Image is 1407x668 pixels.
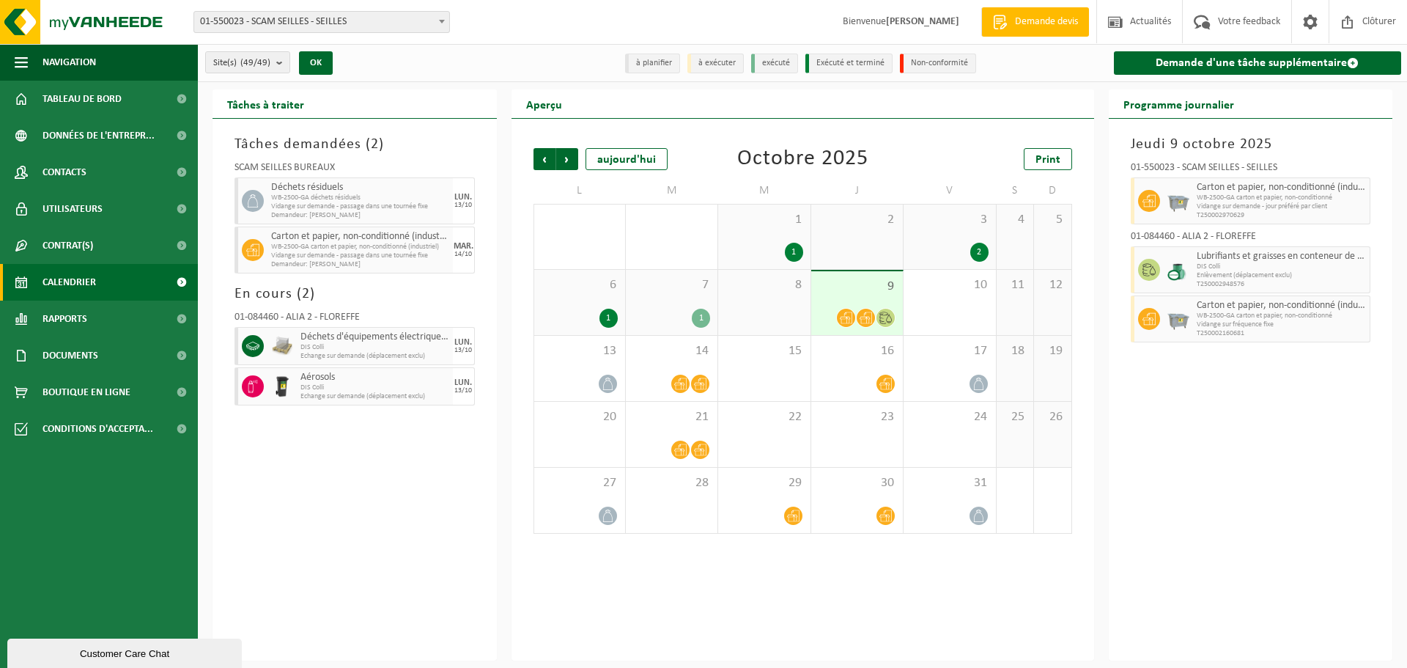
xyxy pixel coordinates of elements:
[43,117,155,154] span: Données de l'entrepr...
[1041,343,1063,359] span: 19
[542,409,618,425] span: 20
[533,177,626,204] td: L
[43,154,86,191] span: Contacts
[43,374,130,411] span: Boutique en ligne
[1041,212,1063,228] span: 5
[1197,263,1367,271] span: DIS Colli
[1197,211,1367,220] span: T250002970629
[1004,277,1026,293] span: 11
[43,411,153,447] span: Conditions d'accepta...
[300,331,449,343] span: Déchets d'équipements électriques et électroniques - Sans tubes cathodiques
[271,335,293,357] img: LP-PA-00000-WDN-11
[194,12,449,32] span: 01-550023 - SCAM SEILLES - SEILLES
[7,636,245,668] iframe: chat widget
[300,392,449,401] span: Echange sur demande (déplacement exclu)
[725,277,802,293] span: 8
[725,343,802,359] span: 15
[1041,409,1063,425] span: 26
[1004,212,1026,228] span: 4
[633,343,710,359] span: 14
[586,148,668,170] div: aujourd'hui
[819,343,895,359] span: 16
[271,182,449,194] span: Déchets résiduels
[911,475,988,491] span: 31
[997,177,1034,204] td: S
[1041,277,1063,293] span: 12
[205,51,290,73] button: Site(s)(49/49)
[718,177,810,204] td: M
[1197,280,1367,289] span: T250002948576
[234,312,475,327] div: 01-084460 - ALIA 2 - FLOREFFE
[193,11,450,33] span: 01-550023 - SCAM SEILLES - SEILLES
[454,387,472,394] div: 13/10
[599,309,618,328] div: 1
[1024,148,1072,170] a: Print
[454,251,472,258] div: 14/10
[271,252,449,260] span: Vidange sur demande - passage dans une tournée fixe
[271,194,449,202] span: WB-2500-GA déchets résiduels
[1011,15,1082,29] span: Demande devis
[737,148,868,170] div: Octobre 2025
[1197,329,1367,338] span: T250002160681
[1004,343,1026,359] span: 18
[886,16,959,27] strong: [PERSON_NAME]
[911,212,988,228] span: 3
[819,475,895,491] span: 30
[43,301,87,337] span: Rapports
[1114,51,1402,75] a: Demande d'une tâche supplémentaire
[271,260,449,269] span: Demandeur: [PERSON_NAME]
[43,191,103,227] span: Utilisateurs
[725,475,802,491] span: 29
[234,163,475,177] div: SCAM SEILLES BUREAUX
[1197,271,1367,280] span: Enlèvement (déplacement exclu)
[626,177,718,204] td: M
[1197,251,1367,263] span: Lubrifiants et graisses en conteneur de 200 litres
[43,44,96,81] span: Navigation
[911,343,988,359] span: 17
[633,277,710,293] span: 7
[1167,190,1189,212] img: WB-2500-GAL-GY-01
[271,375,293,397] img: WB-0240-HPE-BK-01
[1167,308,1189,330] img: WB-2500-GAL-GY-01
[1035,154,1060,166] span: Print
[725,212,802,228] span: 1
[542,277,618,293] span: 6
[1034,177,1071,204] td: D
[454,378,472,387] div: LUN.
[911,409,988,425] span: 24
[1197,182,1367,194] span: Carton et papier, non-conditionné (industriel)
[271,202,449,211] span: Vidange sur demande - passage dans une tournée fixe
[43,81,122,117] span: Tableau de bord
[43,227,93,264] span: Contrat(s)
[633,475,710,491] span: 28
[43,337,98,374] span: Documents
[454,347,472,354] div: 13/10
[271,243,449,252] span: WB-2500-GA carton et papier, non-conditionné (industriel)
[1197,202,1367,211] span: Vidange sur demande - jour préféré par client
[300,352,449,361] span: Echange sur demande (déplacement exclu)
[271,211,449,220] span: Demandeur: [PERSON_NAME]
[625,54,680,73] li: à planifier
[904,177,996,204] td: V
[1131,133,1371,155] h3: Jeudi 9 octobre 2025
[454,193,472,202] div: LUN.
[300,383,449,392] span: DIS Colli
[981,7,1089,37] a: Demande devis
[302,287,310,301] span: 2
[542,475,618,491] span: 27
[300,372,449,383] span: Aérosols
[911,277,988,293] span: 10
[785,243,803,262] div: 1
[970,243,989,262] div: 2
[811,177,904,204] td: J
[240,58,270,67] count: (49/49)
[533,148,555,170] span: Précédent
[819,279,895,295] span: 9
[633,409,710,425] span: 21
[1197,300,1367,312] span: Carton et papier, non-conditionné (industriel)
[692,309,710,328] div: 1
[234,283,475,305] h3: En cours ( )
[1004,409,1026,425] span: 25
[454,338,472,347] div: LUN.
